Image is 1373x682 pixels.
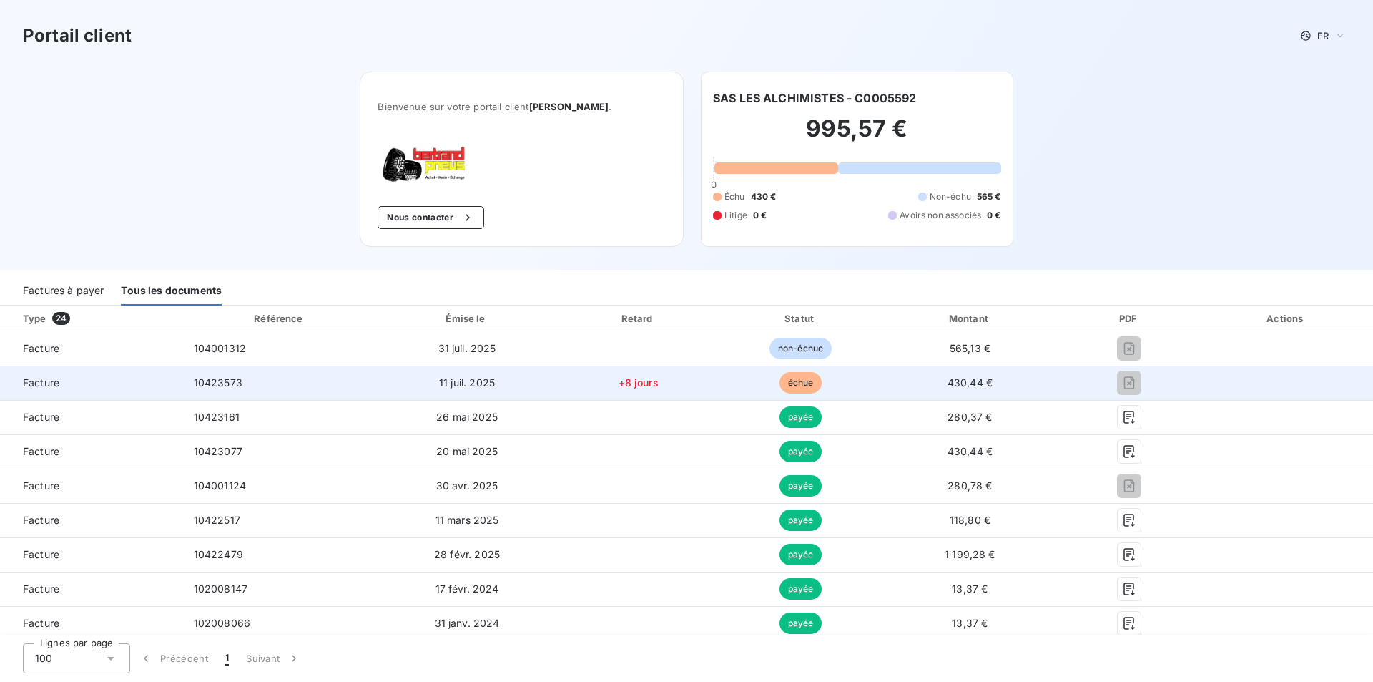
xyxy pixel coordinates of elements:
h6: SAS LES ALCHIMISTES - C0005592 [713,89,917,107]
span: payée [779,544,822,565]
span: 280,78 € [948,479,992,492]
span: 100 [35,651,52,666]
button: 1 [217,643,237,673]
span: 430,44 € [948,445,993,457]
span: payée [779,578,822,600]
span: 10423573 [194,376,242,389]
span: +8 jours [619,376,659,389]
span: Facture [11,341,171,356]
span: Facture [11,479,171,493]
span: Échu [724,190,745,203]
span: Facture [11,547,171,562]
span: Litige [724,209,747,222]
span: 17 févr. 2024 [435,583,499,595]
span: 24 [52,312,70,325]
span: payée [779,441,822,462]
div: Tous les documents [121,276,222,306]
span: 10422517 [194,514,240,526]
span: 26 mai 2025 [436,411,498,423]
span: [PERSON_NAME] [529,101,609,112]
span: 1 199,28 € [945,548,995,560]
div: Statut [723,311,877,326]
div: Référence [254,313,302,324]
span: non-échue [769,338,832,359]
div: Retard [559,311,718,326]
span: payée [779,510,822,531]
span: 280,37 € [948,411,992,423]
span: 11 juil. 2025 [439,376,495,389]
span: 13,37 € [952,583,988,595]
span: 104001124 [194,479,246,492]
span: Avoirs non associés [900,209,981,222]
span: 565 € [977,190,1001,203]
img: Company logo [378,147,469,183]
button: Précédent [130,643,217,673]
span: 31 juil. 2025 [438,342,496,354]
span: 565,13 € [950,342,990,354]
span: payée [779,475,822,497]
span: 430,44 € [948,376,993,389]
span: échue [779,372,822,394]
button: Suivant [237,643,310,673]
span: 11 mars 2025 [435,514,499,526]
span: 13,37 € [952,617,988,629]
span: 10422479 [194,548,243,560]
div: Type [14,311,179,326]
button: Nous contacter [378,206,483,229]
span: 20 mai 2025 [436,445,498,457]
div: Actions [1203,311,1370,326]
h3: Portail client [23,23,132,49]
div: PDF [1062,311,1196,326]
h2: 995,57 € [713,115,1001,157]
span: 0 [711,179,717,190]
span: 430 € [751,190,777,203]
span: Facture [11,616,171,630]
span: 10423077 [194,445,242,457]
span: Non-échu [930,190,971,203]
span: 0 € [753,209,767,222]
div: Émise le [380,311,553,326]
span: payée [779,613,822,634]
span: 28 févr. 2025 [434,548,500,560]
span: 118,80 € [950,514,990,526]
span: FR [1317,30,1329,42]
div: Montant [884,311,1057,326]
span: 0 € [987,209,1000,222]
span: Facture [11,410,171,424]
span: 31 janv. 2024 [435,617,500,629]
span: 30 avr. 2025 [436,479,498,492]
span: 10423161 [194,411,240,423]
span: Facture [11,444,171,459]
span: Facture [11,582,171,596]
span: 102008147 [194,583,247,595]
span: 1 [225,651,229,666]
span: 102008066 [194,617,250,629]
div: Factures à payer [23,276,104,306]
span: 104001312 [194,342,246,354]
span: Bienvenue sur votre portail client . [378,101,666,112]
span: payée [779,406,822,428]
span: Facture [11,376,171,390]
span: Facture [11,513,171,527]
